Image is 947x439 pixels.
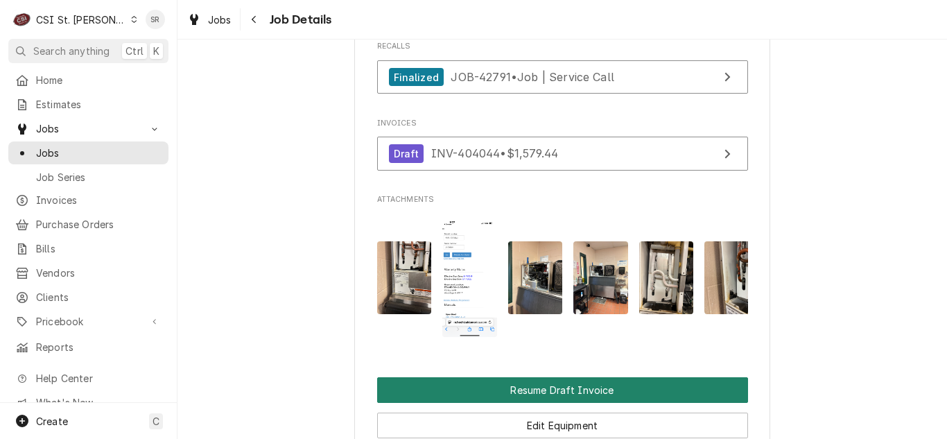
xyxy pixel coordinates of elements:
[36,371,160,386] span: Help Center
[389,68,444,87] div: Finalized
[36,395,160,410] span: What's New
[36,146,162,160] span: Jobs
[153,414,159,429] span: C
[377,118,748,129] span: Invoices
[377,41,748,101] div: Recalls
[8,286,168,309] a: Clients
[12,10,32,29] div: C
[639,241,694,314] img: Mw4lfr9nRfenymaOiXoL
[33,44,110,58] span: Search anything
[377,41,748,52] span: Recalls
[8,367,168,390] a: Go to Help Center
[442,219,497,338] img: EvClH5OyTgK2yas7cxnc
[8,93,168,116] a: Estimates
[377,194,748,205] span: Attachments
[36,266,162,280] span: Vendors
[36,415,68,427] span: Create
[8,117,168,140] a: Go to Jobs
[208,12,232,27] span: Jobs
[36,12,126,27] div: CSI St. [PERSON_NAME]
[266,10,332,29] span: Job Details
[153,44,159,58] span: K
[36,121,141,136] span: Jobs
[36,241,162,256] span: Bills
[36,170,162,184] span: Job Series
[182,8,237,31] a: Jobs
[377,377,748,403] button: Resume Draft Invoice
[377,137,748,171] a: View Invoice
[377,118,748,178] div: Invoices
[36,97,162,112] span: Estimates
[8,261,168,284] a: Vendors
[377,377,748,403] div: Button Group Row
[508,241,563,314] img: xeyH72nQQiVNT56JpsbQ
[36,73,162,87] span: Home
[389,144,424,163] div: Draft
[36,314,141,329] span: Pricebook
[36,193,162,207] span: Invoices
[377,60,748,94] a: View Job
[12,10,32,29] div: CSI St. Louis's Avatar
[8,189,168,212] a: Invoices
[8,391,168,414] a: Go to What's New
[36,290,162,304] span: Clients
[377,413,748,438] button: Edit Equipment
[125,44,144,58] span: Ctrl
[146,10,165,29] div: Stephani Roth's Avatar
[431,146,558,160] span: INV-404044 • $1,579.44
[704,241,759,314] img: DgIjFAbPSI61ZsbwK5H4
[377,208,748,348] span: Attachments
[8,141,168,164] a: Jobs
[146,10,165,29] div: SR
[8,69,168,92] a: Home
[8,166,168,189] a: Job Series
[8,336,168,359] a: Reports
[8,213,168,236] a: Purchase Orders
[377,194,748,348] div: Attachments
[8,237,168,260] a: Bills
[573,241,628,314] img: WWshOVkuSCYO9Ph1tTH1
[36,340,162,354] span: Reports
[451,70,614,84] span: JOB-42791 • Job | Service Call
[243,8,266,31] button: Navigate back
[36,217,162,232] span: Purchase Orders
[8,310,168,333] a: Go to Pricebook
[377,403,748,438] div: Button Group Row
[377,241,432,314] img: yUP3ZFmFRJGHJuUORSAe
[8,39,168,63] button: Search anythingCtrlK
